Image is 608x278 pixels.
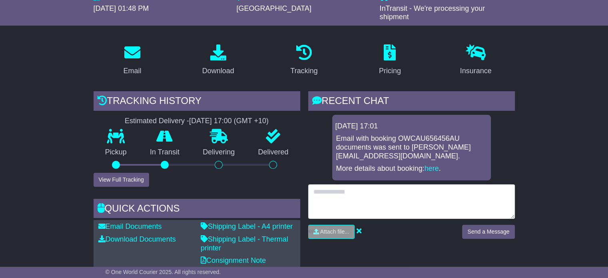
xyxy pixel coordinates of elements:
[335,122,488,131] div: [DATE] 17:01
[336,134,487,160] p: Email with booking OWCAU656456AU documents was sent to [PERSON_NAME][EMAIL_ADDRESS][DOMAIN_NAME].
[462,225,514,239] button: Send a Message
[455,42,497,79] a: Insurance
[98,235,176,243] a: Download Documents
[201,222,293,230] a: Shipping Label - A4 printer
[138,148,191,157] p: In Transit
[425,164,439,172] a: here
[201,235,288,252] a: Shipping Label - Thermal printer
[202,66,234,76] div: Download
[118,42,146,79] a: Email
[191,148,246,157] p: Delivering
[290,66,317,76] div: Tracking
[379,66,401,76] div: Pricing
[336,164,487,173] p: More details about booking: .
[94,91,300,113] div: Tracking history
[123,66,141,76] div: Email
[98,222,162,230] a: Email Documents
[94,117,300,126] div: Estimated Delivery -
[94,173,149,187] button: View Full Tracking
[285,42,323,79] a: Tracking
[380,4,485,21] span: InTransit - We're processing your shipment
[246,148,300,157] p: Delivered
[94,199,300,220] div: Quick Actions
[201,256,266,264] a: Consignment Note
[189,117,269,126] div: [DATE] 17:00 (GMT +10)
[106,269,221,275] span: © One World Courier 2025. All rights reserved.
[94,4,149,12] span: [DATE] 01:48 PM
[94,148,138,157] p: Pickup
[374,42,406,79] a: Pricing
[460,66,492,76] div: Insurance
[237,4,311,12] span: [GEOGRAPHIC_DATA]
[197,42,239,79] a: Download
[308,91,515,113] div: RECENT CHAT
